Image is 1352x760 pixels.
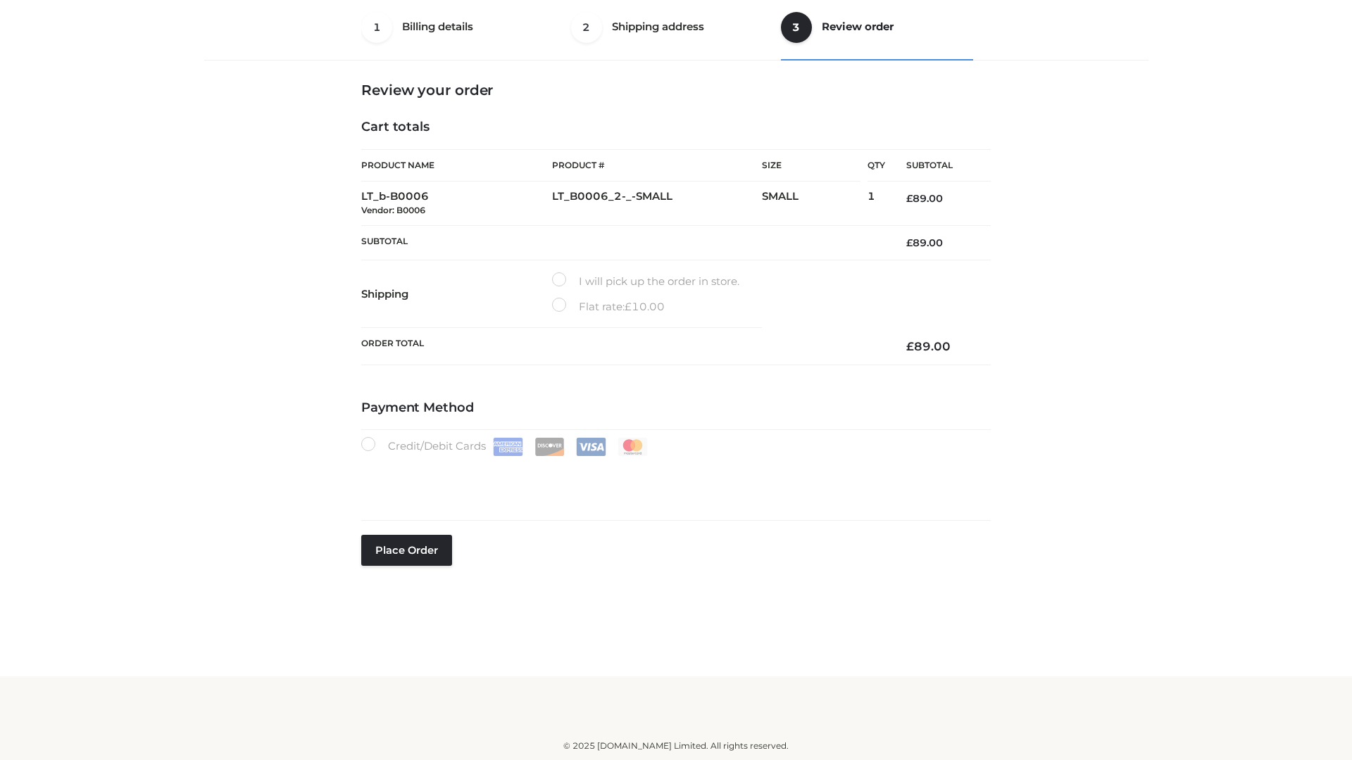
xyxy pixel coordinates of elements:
th: Qty [868,149,885,182]
td: LT_b-B0006 [361,182,552,226]
div: © 2025 [DOMAIN_NAME] Limited. All rights reserved. [209,739,1143,753]
bdi: 89.00 [906,192,943,205]
img: Discover [534,438,565,456]
td: SMALL [762,182,868,226]
img: Mastercard [618,438,648,456]
img: Visa [576,438,606,456]
th: Subtotal [885,150,991,182]
td: 1 [868,182,885,226]
bdi: 89.00 [906,339,951,353]
th: Subtotal [361,225,885,260]
img: Amex [493,438,523,456]
small: Vendor: B0006 [361,205,425,215]
th: Product Name [361,149,552,182]
td: LT_B0006_2-_-SMALL [552,182,762,226]
h4: Payment Method [361,400,991,416]
th: Order Total [361,328,885,365]
th: Size [762,150,860,182]
bdi: 89.00 [906,236,943,249]
label: Flat rate: [552,298,665,316]
bdi: 10.00 [625,300,665,313]
h3: Review your order [361,82,991,99]
span: £ [906,236,913,249]
label: Credit/Debit Cards [361,437,649,456]
h4: Cart totals [361,120,991,135]
span: £ [625,300,632,313]
iframe: Secure payment input frame [358,453,988,505]
th: Shipping [361,260,552,328]
span: £ [906,192,913,205]
button: Place order [361,535,452,566]
th: Product # [552,149,762,182]
label: I will pick up the order in store. [552,272,739,291]
span: £ [906,339,914,353]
